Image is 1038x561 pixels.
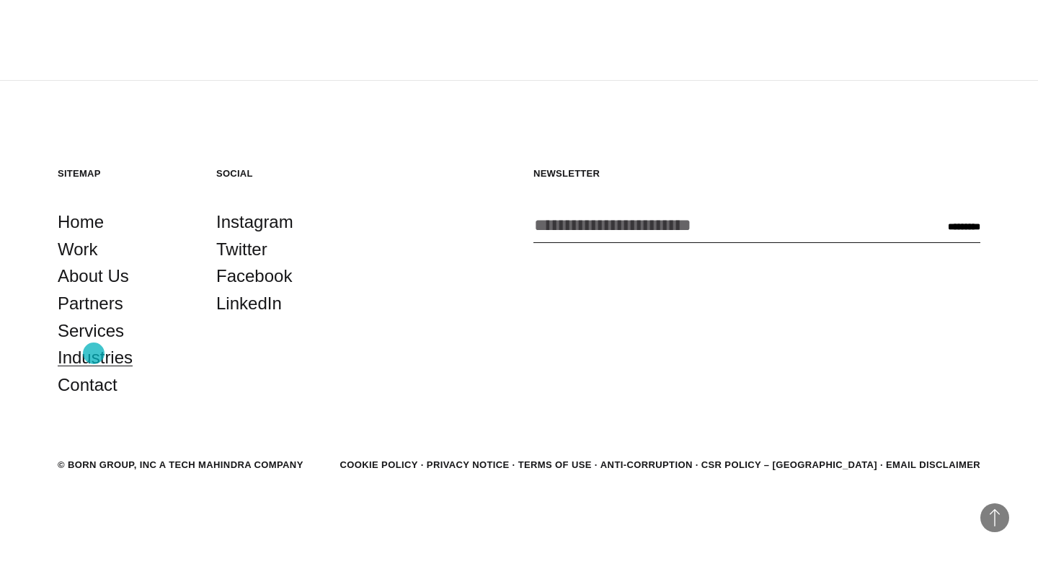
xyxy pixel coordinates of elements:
[216,236,267,263] a: Twitter
[58,317,124,345] a: Services
[600,459,693,470] a: Anti-Corruption
[216,167,346,180] h5: Social
[340,459,417,470] a: Cookie Policy
[216,208,293,236] a: Instagram
[427,459,510,470] a: Privacy Notice
[58,371,117,399] a: Contact
[58,458,303,472] div: © BORN GROUP, INC A Tech Mahindra Company
[216,290,282,317] a: LinkedIn
[58,344,133,371] a: Industries
[886,459,980,470] a: Email Disclaimer
[58,236,98,263] a: Work
[58,167,187,180] h5: Sitemap
[58,290,123,317] a: Partners
[58,262,129,290] a: About Us
[980,503,1009,532] button: Back to Top
[216,262,292,290] a: Facebook
[58,208,104,236] a: Home
[533,167,980,180] h5: Newsletter
[701,459,877,470] a: CSR POLICY – [GEOGRAPHIC_DATA]
[518,459,592,470] a: Terms of Use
